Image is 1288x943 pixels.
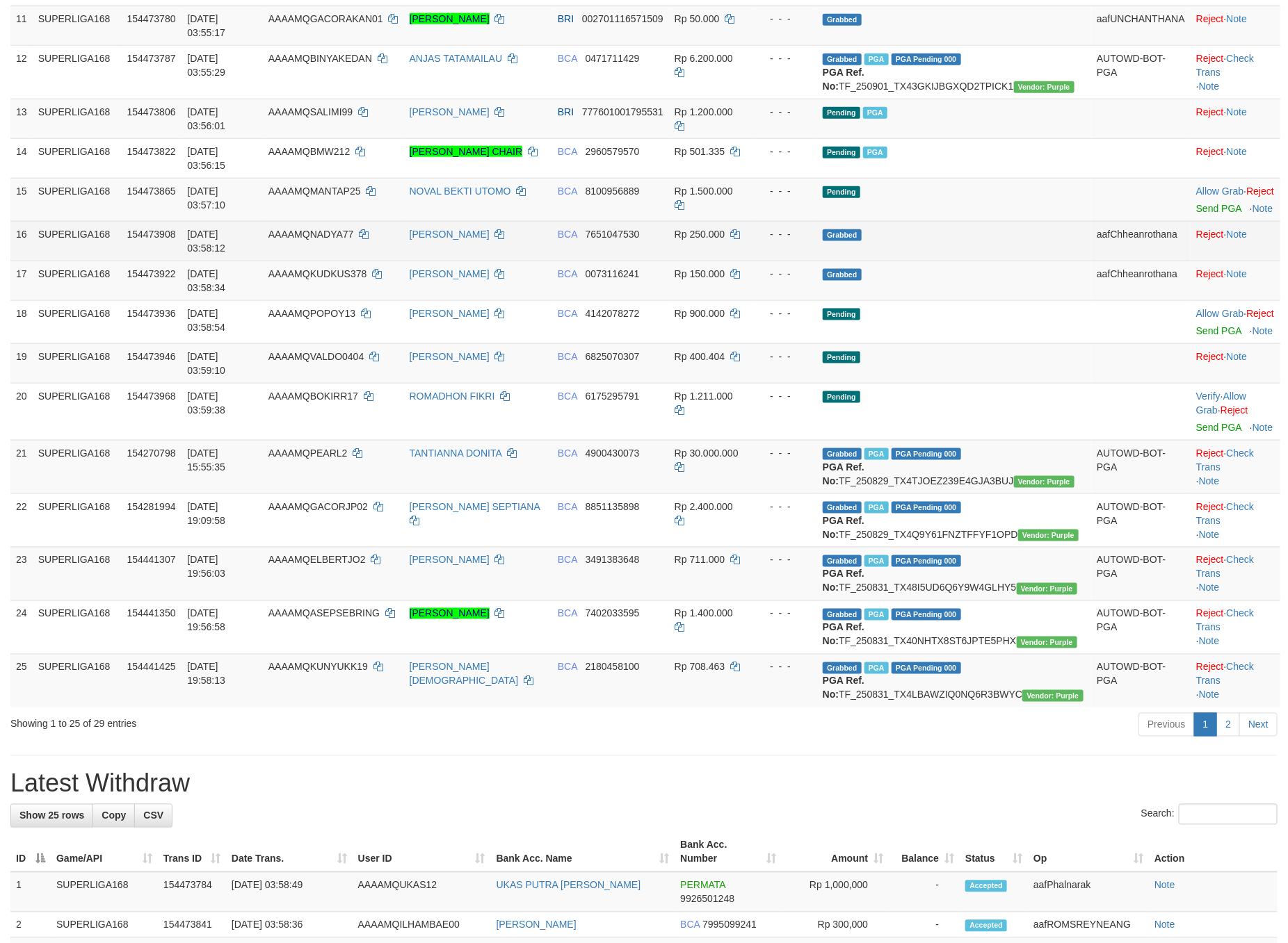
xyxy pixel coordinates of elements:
span: Copy 2180458100 to clipboard [586,662,640,673]
a: Reject [1196,229,1224,240]
td: 1 [10,872,51,912]
td: 14 [10,138,33,178]
span: PGA Pending [892,54,961,65]
span: Grabbed [823,54,862,65]
span: BCA [558,662,577,673]
td: 20 [10,383,33,440]
a: Note [1154,919,1175,930]
span: Copy 6825070307 to clipboard [586,351,640,362]
span: Rp 708.463 [675,662,725,673]
div: - - - [759,553,812,567]
td: · · [1191,440,1280,493]
a: Allow Grab [1196,186,1243,197]
span: [DATE] 19:58:13 [187,662,225,687]
a: Note [1253,203,1273,214]
span: AAAAMQPEARL2 [268,448,348,459]
span: Pending [823,186,860,198]
a: Note [1199,81,1220,92]
td: 13 [10,99,33,138]
td: · [1191,138,1280,178]
th: Op: activate to sort column ascending [1028,833,1149,872]
span: PGA Pending [892,448,961,460]
a: Allow Grab [1196,391,1246,416]
span: [DATE] 19:56:03 [187,555,225,580]
span: Copy 3491383648 to clipboard [586,555,640,566]
a: Note [1199,529,1220,540]
span: Pending [823,352,860,363]
div: - - - [759,500,812,514]
span: AAAAMQVALDO0404 [268,351,364,362]
span: 154473822 [127,146,175,157]
span: BCA [558,608,577,619]
span: AAAAMQNADYA77 [268,229,354,240]
span: Marked by aafnonsreyleab [864,502,889,514]
span: [DATE] 03:56:01 [187,106,225,131]
td: TF_250829_TX4TJOEZ239E4GJA3BUJ [817,440,1091,493]
a: Check Trans [1196,53,1254,78]
span: Marked by aafchoeunmanni [864,54,889,65]
td: TF_250901_TX43GKIJBGXQD2TPICK1 [817,45,1091,99]
div: - - - [759,350,812,363]
span: Pending [823,107,860,119]
td: SUPERLIGA168 [51,872,158,912]
a: [PERSON_NAME] [410,555,490,566]
span: · [1196,308,1246,319]
span: Show 25 rows [19,810,84,821]
span: Copy 0471711429 to clipboard [586,53,640,64]
a: Reject [1246,186,1274,197]
td: TF_250831_TX4LBAWZIQ0NQ6R3BWYC [817,654,1091,707]
a: ANJAS TATAMAILAU [410,53,503,64]
th: Action [1149,833,1278,872]
span: Copy 7402033595 to clipboard [586,608,640,619]
span: Vendor URL: https://trx4.1velocity.biz [1018,530,1079,541]
span: AAAAMQSALIMI99 [268,106,353,117]
td: AUTOWD-BOT-PGA [1091,654,1191,707]
td: · · [1191,383,1280,440]
a: [PERSON_NAME] [410,351,490,362]
a: Reject [1196,448,1224,459]
span: AAAAMQELBERTJO2 [268,555,366,566]
span: 154473865 [127,186,175,197]
td: SUPERLIGA168 [33,600,122,654]
a: Note [1227,351,1248,362]
td: 11 [10,6,33,45]
a: Reject [1196,555,1224,566]
td: SUPERLIGA168 [33,178,122,221]
span: Rp 1.200.000 [675,106,733,117]
span: [DATE] 03:59:38 [187,391,225,416]
span: Rp 6.200.000 [675,53,733,64]
td: AUTOWD-BOT-PGA [1091,600,1191,654]
td: · [1191,221,1280,261]
label: Search: [1141,804,1278,825]
a: Send PGA [1196,325,1241,336]
span: Copy 4900430073 to clipboard [586,448,640,459]
a: [PERSON_NAME] CHAIR [410,146,523,157]
span: Copy 2960579570 to clipboard [586,146,640,157]
a: ROMADHON FIKRI [410,391,495,402]
a: Note [1227,106,1248,117]
span: BCA [558,351,577,362]
a: Note [1227,146,1248,157]
span: AAAAMQGACORJP02 [268,501,368,512]
span: Marked by aafchoeunmanni [863,147,887,158]
span: AAAAMQMANTAP25 [268,186,361,197]
span: 154441425 [127,662,175,673]
div: - - - [759,227,812,241]
td: SUPERLIGA168 [33,300,122,343]
td: SUPERLIGA168 [33,99,122,138]
a: Previous [1138,713,1194,737]
span: Grabbed [823,555,862,567]
span: Copy [102,810,126,821]
a: Check Trans [1196,501,1254,526]
span: PGA Pending [892,662,961,674]
span: BCA [558,146,577,157]
a: CSV [134,804,172,828]
div: - - - [759,267,812,281]
span: AAAAMQGACORAKAN01 [268,13,383,24]
h1: Latest Withdraw [10,770,1278,798]
span: BRI [558,13,574,24]
td: SUPERLIGA168 [33,493,122,547]
b: PGA Ref. No: [823,461,864,486]
span: 154270798 [127,448,175,459]
td: 22 [10,493,33,547]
